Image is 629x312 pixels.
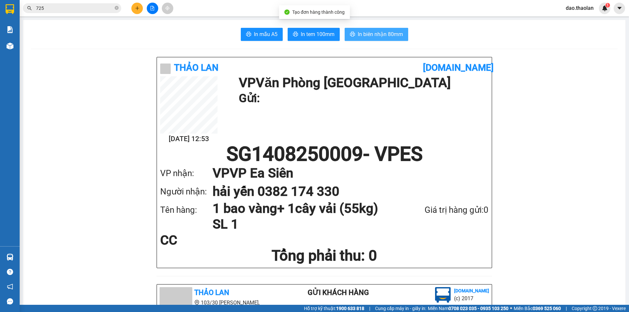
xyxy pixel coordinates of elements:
img: icon-new-feature [602,5,608,11]
h1: Gửi: [239,89,485,107]
b: [DOMAIN_NAME] [423,62,494,73]
span: Cung cấp máy in - giấy in: [375,305,426,312]
button: printerIn biên nhận 80mm [345,28,408,41]
span: environment [194,300,200,305]
span: | [369,305,370,312]
span: caret-down [617,5,622,11]
h1: SL 1 [213,216,390,232]
span: plus [135,6,140,10]
div: Giá trị hàng gửi: 0 [390,203,488,217]
button: printerIn mẫu A5 [241,28,283,41]
sup: 1 [605,3,610,8]
button: caret-down [614,3,625,14]
span: aim [165,6,170,10]
h2: [DATE] 12:53 [160,134,218,144]
span: printer [246,31,251,38]
b: Thảo Lan [194,288,229,297]
h1: VP VP Ea Siên [213,164,475,182]
input: Tìm tên, số ĐT hoặc mã đơn [36,5,113,12]
span: Tạo đơn hàng thành công [292,9,345,15]
span: In biên nhận 80mm [358,30,403,38]
span: printer [350,31,355,38]
span: file-add [150,6,155,10]
span: close-circle [115,5,119,11]
span: In tem 100mm [301,30,334,38]
b: [DOMAIN_NAME] [454,288,489,293]
span: notification [7,284,13,290]
b: Gửi khách hàng [308,288,369,297]
span: Miền Nam [428,305,508,312]
span: message [7,298,13,304]
span: Hỗ trợ kỹ thuật: [304,305,364,312]
button: plus [131,3,143,14]
img: logo.jpg [435,287,451,303]
strong: 1900 633 818 [336,306,364,311]
b: Thảo Lan [174,62,219,73]
li: (c) 2017 [454,294,489,303]
h1: VP Văn Phòng [GEOGRAPHIC_DATA] [239,76,485,89]
span: question-circle [7,269,13,275]
span: dao.thaolan [561,4,599,12]
span: close-circle [115,6,119,10]
h1: hải yến 0382 174 330 [213,182,475,201]
h1: Tổng phải thu: 0 [160,247,488,265]
span: 1 [606,3,609,8]
span: check-circle [284,9,290,15]
img: solution-icon [7,26,13,33]
button: printerIn tem 100mm [288,28,340,41]
div: CC [160,234,269,247]
button: aim [162,3,173,14]
h1: SG1408250009 - VPES [160,144,488,164]
span: search [27,6,32,10]
img: warehouse-icon [7,254,13,261]
img: warehouse-icon [7,43,13,49]
div: Tên hàng: [160,203,213,217]
button: file-add [147,3,158,14]
img: logo-vxr [6,4,14,14]
span: In mẫu A5 [254,30,277,38]
strong: 0369 525 060 [533,306,561,311]
div: Người nhận: [160,185,213,198]
span: copyright [593,306,597,311]
span: printer [293,31,298,38]
strong: 0708 023 035 - 0935 103 250 [448,306,508,311]
div: VP nhận: [160,167,213,180]
span: Miền Bắc [514,305,561,312]
span: ⚪️ [510,307,512,310]
h1: 1 bao vàng+ 1cây vải (55kg) [213,201,390,216]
